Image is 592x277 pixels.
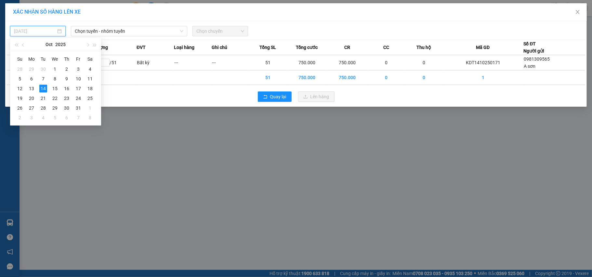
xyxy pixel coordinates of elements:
[14,28,56,35] input: 14/10/2025
[26,54,37,64] th: Mo
[89,55,137,70] td: / 51
[259,44,276,51] span: Tổng SL
[28,85,35,92] div: 13
[368,70,405,85] td: 0
[575,9,580,15] span: close
[180,29,184,33] span: down
[137,44,146,51] span: ĐVT
[416,44,431,51] span: Thu hộ
[84,54,96,64] th: Sa
[84,84,96,93] td: 2025-10-18
[405,70,442,85] td: 0
[26,84,37,93] td: 2025-10-13
[368,55,405,70] td: 0
[287,70,327,85] td: 750.000
[26,93,37,103] td: 2025-10-20
[49,64,61,74] td: 2025-10-01
[16,65,24,73] div: 28
[327,55,368,70] td: 750.000
[86,114,94,122] div: 8
[61,64,72,74] td: 2025-10-02
[86,94,94,102] div: 25
[37,84,49,93] td: 2025-10-14
[61,103,72,113] td: 2025-10-30
[174,55,212,70] td: ---
[74,75,82,83] div: 10
[51,85,59,92] div: 15
[16,75,24,83] div: 5
[61,84,72,93] td: 2025-10-16
[443,70,524,85] td: 1
[72,93,84,103] td: 2025-10-24
[46,38,53,51] button: Oct
[174,44,195,51] span: Loại hàng
[212,44,227,51] span: Ghi chú
[72,64,84,74] td: 2025-10-03
[196,26,244,36] span: Chọn chuyến
[28,104,35,112] div: 27
[383,44,389,51] span: CC
[28,65,35,73] div: 29
[63,85,71,92] div: 16
[49,113,61,123] td: 2025-11-05
[84,74,96,84] td: 2025-10-11
[270,93,286,100] span: Quay lại
[72,84,84,93] td: 2025-10-17
[13,9,81,15] span: XÁC NHẬN SỐ HÀNG LÊN XE
[49,103,61,113] td: 2025-10-29
[28,94,35,102] div: 20
[51,94,59,102] div: 22
[26,113,37,123] td: 2025-11-03
[249,55,286,70] td: 51
[14,93,26,103] td: 2025-10-19
[51,75,59,83] div: 8
[74,114,82,122] div: 7
[72,113,84,123] td: 2025-11-07
[249,70,286,85] td: 51
[39,114,47,122] div: 4
[14,84,26,93] td: 2025-10-12
[61,93,72,103] td: 2025-10-23
[74,65,82,73] div: 3
[39,65,47,73] div: 30
[16,114,24,122] div: 2
[75,26,183,36] span: Chọn tuyến - nhóm tuyến
[63,65,71,73] div: 2
[344,44,350,51] span: CR
[37,74,49,84] td: 2025-10-07
[476,44,490,51] span: Mã GD
[63,94,71,102] div: 23
[26,64,37,74] td: 2025-09-29
[84,103,96,113] td: 2025-11-01
[37,93,49,103] td: 2025-10-21
[443,55,524,70] td: KDT1410250171
[86,65,94,73] div: 4
[63,75,71,83] div: 9
[37,54,49,64] th: Tu
[16,94,24,102] div: 19
[26,74,37,84] td: 2025-10-06
[51,114,59,122] div: 5
[61,54,72,64] th: Th
[72,74,84,84] td: 2025-10-10
[49,93,61,103] td: 2025-10-22
[84,93,96,103] td: 2025-10-25
[569,3,587,21] button: Close
[263,94,268,100] span: rollback
[74,94,82,102] div: 24
[74,104,82,112] div: 31
[49,74,61,84] td: 2025-10-08
[37,103,49,113] td: 2025-10-28
[86,104,94,112] div: 1
[524,64,536,69] span: A sơn
[296,44,318,51] span: Tổng cước
[63,104,71,112] div: 30
[14,103,26,113] td: 2025-10-26
[287,55,327,70] td: 750.000
[137,55,174,70] td: Bất kỳ
[39,94,47,102] div: 21
[72,54,84,64] th: Fr
[405,55,442,70] td: 0
[14,54,26,64] th: Su
[28,114,35,122] div: 3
